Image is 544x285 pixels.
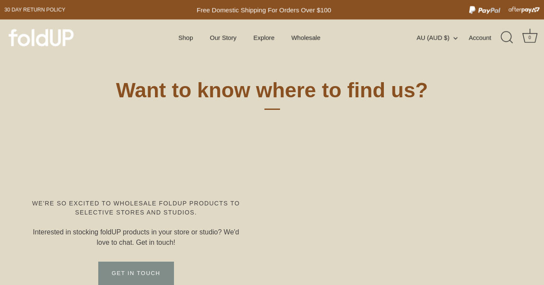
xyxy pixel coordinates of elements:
a: Account [469,32,500,43]
a: Explore [246,29,282,46]
a: Shop [171,29,200,46]
a: 30 day Return policy [4,5,65,15]
a: Wholesale [284,29,328,46]
h1: Want to know where to find us? [110,77,435,110]
div: Primary navigation [157,29,342,46]
div: We're so excited to wholesale foldUP products to selective stores and studios. [30,199,242,217]
a: Our Story [203,29,244,46]
a: Search [498,28,517,47]
a: Cart [520,28,539,47]
button: AU (AUD $) [417,34,467,42]
a: Get in touch [98,262,174,285]
p: Interested in stocking foldUP products in your store or studio? We'd love to chat. Get in touch! [30,227,242,248]
div: 0 [525,33,534,42]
